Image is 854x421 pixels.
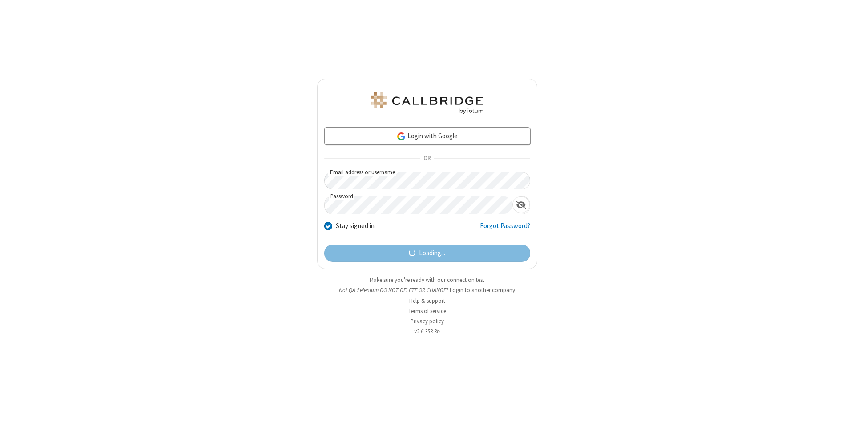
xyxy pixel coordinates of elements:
button: Login to another company [450,286,515,294]
button: Loading... [324,245,530,262]
label: Stay signed in [336,221,375,231]
div: Show password [512,196,530,213]
span: OR [420,152,434,165]
span: Loading... [419,248,445,258]
a: Privacy policy [411,317,444,325]
img: google-icon.png [396,132,406,141]
a: Help & support [409,297,445,305]
input: Password [325,196,512,214]
a: Login with Google [324,127,530,145]
a: Terms of service [408,307,446,315]
li: v2.6.353.3b [317,327,537,336]
li: Not QA Selenium DO NOT DELETE OR CHANGE? [317,286,537,294]
input: Email address or username [324,172,530,189]
a: Make sure you're ready with our connection test [370,276,484,284]
a: Forgot Password? [480,221,530,238]
img: QA Selenium DO NOT DELETE OR CHANGE [369,92,485,114]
